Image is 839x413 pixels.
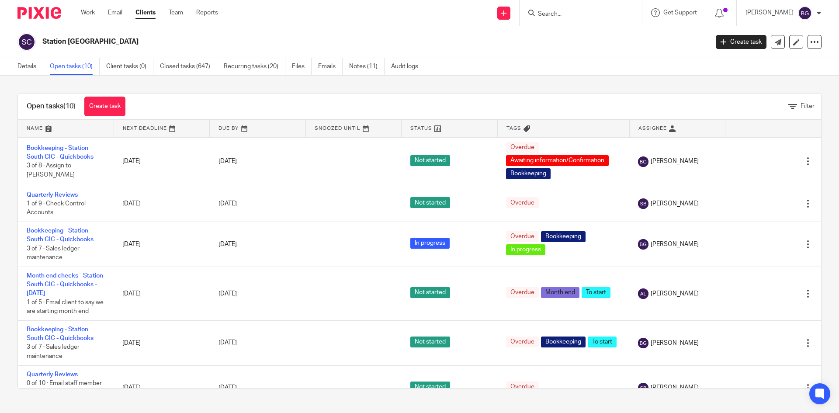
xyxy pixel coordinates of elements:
img: svg%3E [638,288,648,299]
a: Bookkeeping - Station South CIC - Quickbooks [27,326,94,341]
span: Overdue [506,197,539,208]
a: Quarterly Reviews [27,192,78,198]
a: Files [292,58,312,75]
span: [PERSON_NAME] [651,199,699,208]
span: 1 of 5 · Email client to say we are starting month end [27,299,104,315]
span: 3 of 8 · Assign to [PERSON_NAME] [27,163,75,178]
span: Overdue [506,142,539,153]
span: [DATE] [218,340,237,346]
span: [PERSON_NAME] [651,383,699,392]
span: [DATE] [218,241,237,247]
span: Not started [410,155,450,166]
a: Recurring tasks (20) [224,58,285,75]
span: 3 of 7 · Sales ledger maintenance [27,344,80,360]
span: Not started [410,382,450,392]
a: Create task [84,97,125,116]
span: Overdue [506,337,539,347]
a: Closed tasks (647) [160,58,217,75]
a: Clients [135,8,156,17]
a: Reports [196,8,218,17]
span: Bookkeeping [506,168,551,179]
td: [DATE] [114,137,209,186]
img: svg%3E [638,338,648,348]
input: Search [537,10,616,18]
span: Awaiting information/Confirmation [506,155,609,166]
a: Notes (11) [349,58,385,75]
span: Not started [410,337,450,347]
a: Create task [716,35,766,49]
span: [PERSON_NAME] [651,157,699,166]
span: Not started [410,287,450,298]
h2: Station [GEOGRAPHIC_DATA] [42,37,571,46]
span: Bookkeeping [541,337,586,347]
a: Details [17,58,43,75]
img: svg%3E [798,6,812,20]
a: Audit logs [391,58,425,75]
a: Client tasks (0) [106,58,153,75]
img: Pixie [17,7,61,19]
td: [DATE] [114,365,209,410]
span: 0 of 10 · Email staff member to inform you are starting the checks [27,380,102,404]
span: [DATE] [218,201,237,207]
a: Bookkeeping - Station South CIC - Quickbooks [27,228,94,243]
span: Snoozed Until [315,126,361,131]
td: [DATE] [114,222,209,267]
img: svg%3E [638,156,648,167]
span: [DATE] [218,385,237,391]
td: [DATE] [114,267,209,320]
span: In progress [506,244,545,255]
span: Not started [410,197,450,208]
span: Overdue [506,382,539,392]
td: [DATE] [114,320,209,365]
a: Team [169,8,183,17]
span: To start [588,337,617,347]
span: Get Support [663,10,697,16]
td: [DATE] [114,186,209,222]
span: 3 of 7 · Sales ledger maintenance [27,246,80,261]
span: Filter [801,103,815,109]
a: Emails [318,58,343,75]
span: [PERSON_NAME] [651,339,699,347]
img: svg%3E [17,33,36,51]
a: Month end checks - Station South CIC - Quickbooks - [DATE] [27,273,103,297]
span: To start [582,287,610,298]
a: Open tasks (10) [50,58,100,75]
a: Quarterly Reviews [27,371,78,378]
span: [PERSON_NAME] [651,240,699,249]
a: Bookkeeping - Station South CIC - Quickbooks [27,145,94,160]
p: [PERSON_NAME] [745,8,794,17]
span: [DATE] [218,291,237,297]
span: [PERSON_NAME] [651,289,699,298]
span: Status [410,126,432,131]
span: (10) [63,103,76,110]
h1: Open tasks [27,102,76,111]
span: 1 of 9 · Check Control Accounts [27,201,86,216]
span: [DATE] [218,158,237,164]
img: svg%3E [638,383,648,393]
a: Email [108,8,122,17]
span: Overdue [506,287,539,298]
span: Bookkeeping [541,231,586,242]
span: Tags [506,126,521,131]
span: Month end [541,287,579,298]
a: Work [81,8,95,17]
span: Overdue [506,231,539,242]
img: svg%3E [638,198,648,209]
img: svg%3E [638,239,648,250]
span: In progress [410,238,450,249]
